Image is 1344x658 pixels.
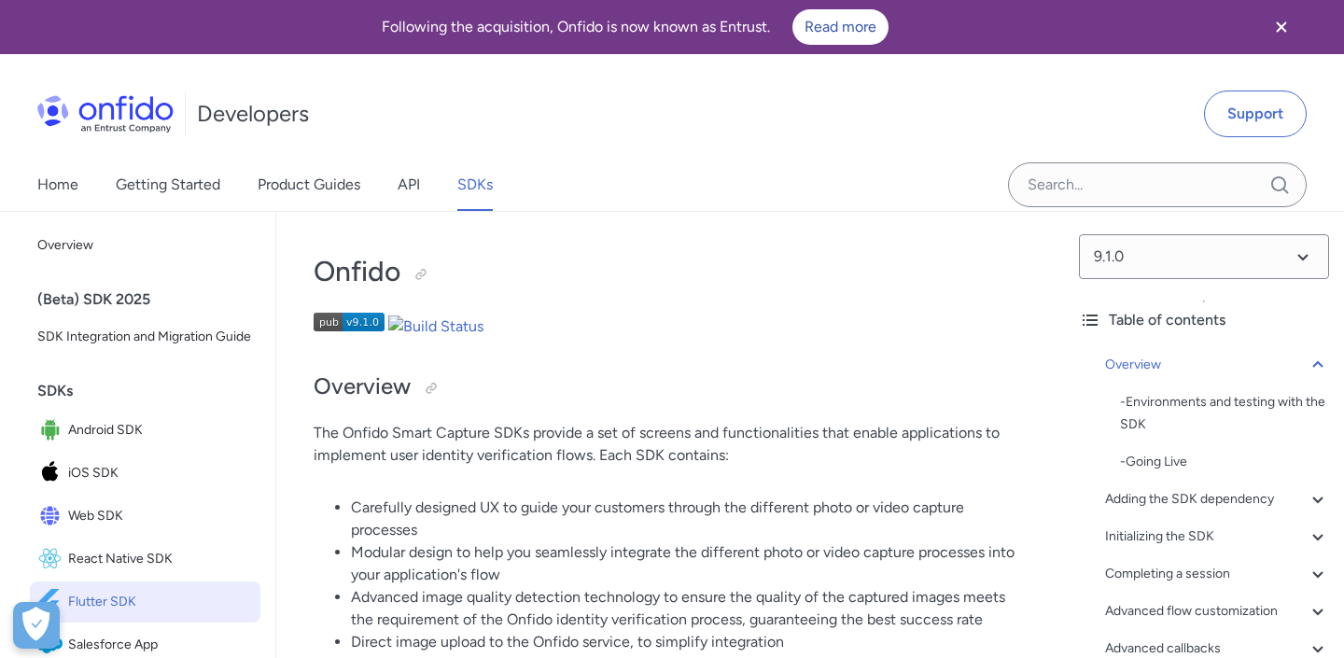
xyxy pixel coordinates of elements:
span: iOS SDK [68,460,253,486]
div: SDKs [37,372,268,410]
img: IconAndroid SDK [37,417,68,443]
span: React Native SDK [68,546,253,572]
a: Completing a session [1105,563,1329,585]
button: Close banner [1247,4,1316,50]
a: IconReact Native SDKReact Native SDK [30,539,260,580]
a: Read more [792,9,889,45]
a: SDKs [457,159,493,211]
a: Overview [1105,354,1329,376]
a: Overview [30,227,260,264]
div: Following the acquisition, Onfido is now known as Entrust. [22,9,1247,45]
p: The Onfido Smart Capture SDKs provide a set of screens and functionalities that enable applicatio... [314,422,1027,467]
li: Modular design to help you seamlessly integrate the different photo or video capture processes in... [351,541,1027,586]
span: Android SDK [68,417,253,443]
a: Adding the SDK dependency [1105,488,1329,511]
h2: Overview [314,371,1027,403]
span: Flutter SDK [68,589,253,615]
li: Direct image upload to the Onfido service, to simplify integration [351,631,1027,653]
a: Home [37,159,78,211]
a: Support [1204,91,1307,137]
span: SDK Integration and Migration Guide [37,326,253,348]
span: Web SDK [68,503,253,529]
span: Salesforce App [68,632,253,658]
h1: Developers [197,99,309,129]
div: - Environments and testing with the SDK [1120,391,1329,436]
a: Getting Started [116,159,220,211]
h1: Onfido [314,253,1027,290]
img: Build Status [388,315,483,338]
a: IconFlutter SDKFlutter SDK [30,581,260,623]
div: Cookie Preferences [13,602,60,649]
a: Initializing the SDK [1105,525,1329,548]
a: Advanced flow customization [1105,600,1329,623]
a: IconWeb SDKWeb SDK [30,496,260,537]
img: IconiOS SDK [37,460,68,486]
img: IconReact Native SDK [37,546,68,572]
div: Table of contents [1079,309,1329,331]
li: Carefully designed UX to guide your customers through the different photo or video capture processes [351,497,1027,541]
a: API [398,159,420,211]
button: Open Preferences [13,602,60,649]
input: Onfido search input field [1008,162,1307,207]
img: Onfido Logo [37,95,174,133]
a: Product Guides [258,159,360,211]
a: -Going Live [1120,451,1329,473]
a: IconAndroid SDKAndroid SDK [30,410,260,451]
li: Advanced image quality detection technology to ensure the quality of the captured images meets th... [351,586,1027,631]
a: IconiOS SDKiOS SDK [30,453,260,494]
a: -Environments and testing with the SDK [1120,391,1329,436]
img: IconFlutter SDK [37,589,68,615]
div: (Beta) SDK 2025 [37,281,268,318]
a: SDK Integration and Migration Guide [30,318,260,356]
span: Overview [37,234,253,257]
div: - Going Live [1120,451,1329,473]
svg: Close banner [1270,16,1293,38]
img: Version [314,313,385,331]
img: IconWeb SDK [37,503,68,529]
